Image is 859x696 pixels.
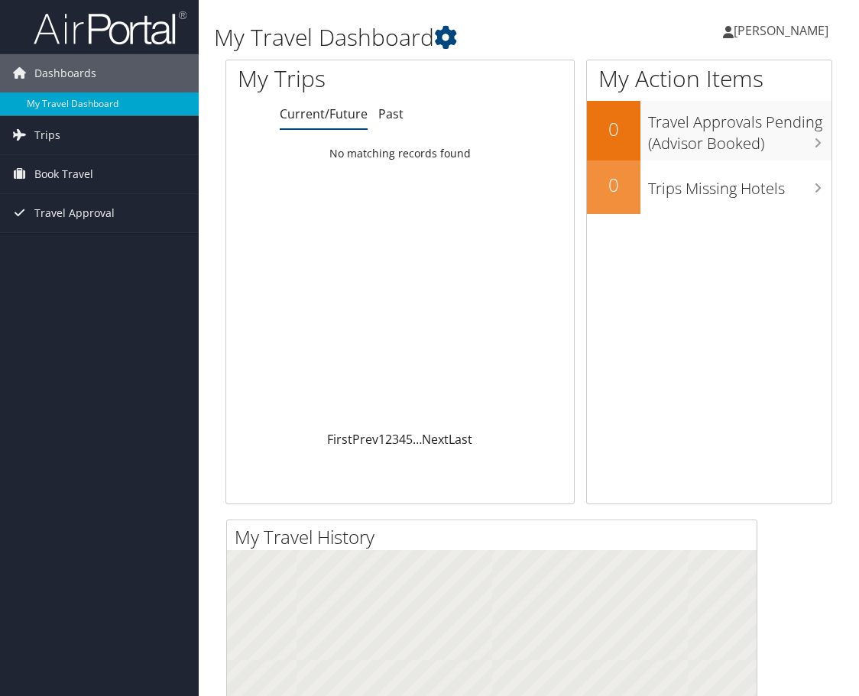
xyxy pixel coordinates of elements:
a: 4 [399,431,406,448]
h2: My Travel History [235,524,757,550]
img: airportal-logo.png [34,10,186,46]
a: [PERSON_NAME] [723,8,844,53]
h3: Trips Missing Hotels [648,170,831,199]
h1: My Travel Dashboard [214,21,634,53]
h2: 0 [587,172,640,198]
h3: Travel Approvals Pending (Advisor Booked) [648,104,831,154]
a: 0Trips Missing Hotels [587,160,831,214]
span: Book Travel [34,155,93,193]
span: … [413,431,422,448]
h2: 0 [587,116,640,142]
a: Past [378,105,404,122]
a: 5 [406,431,413,448]
span: Trips [34,116,60,154]
span: Travel Approval [34,194,115,232]
span: [PERSON_NAME] [734,22,828,39]
a: 0Travel Approvals Pending (Advisor Booked) [587,101,831,160]
a: First [327,431,352,448]
h1: My Trips [238,63,417,95]
a: Current/Future [280,105,368,122]
a: Prev [352,431,378,448]
a: Next [422,431,449,448]
a: 1 [378,431,385,448]
span: Dashboards [34,54,96,92]
h1: My Action Items [587,63,831,95]
a: 3 [392,431,399,448]
a: Last [449,431,472,448]
td: No matching records found [226,140,574,167]
a: 2 [385,431,392,448]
